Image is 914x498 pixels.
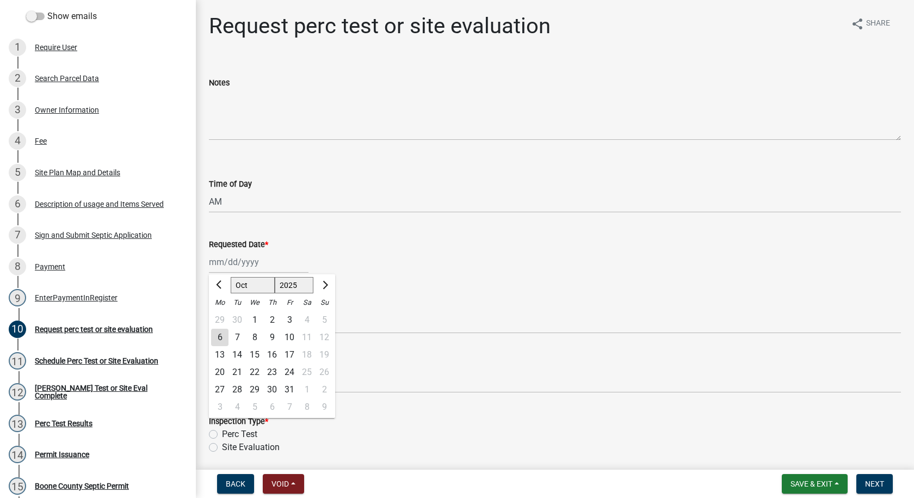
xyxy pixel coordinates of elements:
div: Sign and Submit Septic Application [35,231,152,239]
div: 3 [281,311,298,329]
div: 1 [9,39,26,56]
div: 2 [263,311,281,329]
label: Time of Day [209,181,252,188]
div: 9 [263,329,281,346]
div: Th [263,294,281,311]
div: Site Plan Map and Details [35,169,120,176]
div: Monday, October 13, 2025 [211,346,228,364]
div: Request perc test or site evaluation [35,325,153,333]
input: mm/dd/yyyy [209,251,308,273]
div: Search Parcel Data [35,75,99,82]
div: Owner Information [35,106,99,114]
div: Fr [281,294,298,311]
span: Void [271,479,289,488]
div: Tuesday, October 21, 2025 [228,364,246,381]
button: Save & Exit [782,474,848,494]
div: 8 [246,329,263,346]
div: [PERSON_NAME] Test or Site Eval Complete [35,384,178,399]
span: Save & Exit [791,479,832,488]
button: Void [263,474,304,494]
label: Inspection Type [209,418,268,426]
div: Friday, November 7, 2025 [281,398,298,416]
button: shareShare [842,13,899,34]
span: Back [226,479,245,488]
label: Requested Date [209,241,268,249]
div: 29 [246,381,263,398]
div: 15 [9,477,26,495]
label: Notes [209,79,230,87]
div: 20 [211,364,228,381]
div: 7 [281,398,298,416]
div: Wednesday, November 5, 2025 [246,398,263,416]
div: Tuesday, October 28, 2025 [228,381,246,398]
div: Thursday, October 30, 2025 [263,381,281,398]
div: Friday, October 3, 2025 [281,311,298,329]
div: 7 [228,329,246,346]
div: 16 [263,346,281,364]
div: 5 [9,164,26,181]
div: 27 [211,381,228,398]
label: Site Evaluation [222,441,280,454]
div: 14 [228,346,246,364]
div: Friday, October 31, 2025 [281,381,298,398]
div: 10 [9,321,26,338]
div: Require User [35,44,77,51]
div: 5 [246,398,263,416]
div: 3 [9,101,26,119]
div: 8 [9,258,26,275]
div: 4 [9,132,26,150]
div: 6 [9,195,26,213]
div: 6 [263,398,281,416]
div: 2 [9,70,26,87]
div: 30 [263,381,281,398]
div: Thursday, October 2, 2025 [263,311,281,329]
div: Schedule Perc Test or Site Evaluation [35,357,158,365]
div: 7 [9,226,26,244]
div: Boone County Septic Permit [35,482,129,490]
div: 4 [228,398,246,416]
div: Monday, October 27, 2025 [211,381,228,398]
div: Wednesday, October 8, 2025 [246,329,263,346]
div: Payment [35,263,65,270]
div: 9 [9,289,26,306]
div: Thursday, October 23, 2025 [263,364,281,381]
div: Tu [228,294,246,311]
div: 24 [281,364,298,381]
div: 31 [281,381,298,398]
div: 22 [246,364,263,381]
button: Next month [318,276,331,294]
div: Wednesday, October 1, 2025 [246,311,263,329]
div: Monday, October 6, 2025 [211,329,228,346]
div: Wednesday, October 22, 2025 [246,364,263,381]
div: Mo [211,294,228,311]
div: 15 [246,346,263,364]
div: 29 [211,311,228,329]
div: 14 [9,446,26,463]
button: Back [217,474,254,494]
span: Share [866,17,890,30]
div: 6 [211,329,228,346]
div: Fee [35,137,47,145]
div: EnterPaymentInRegister [35,294,118,302]
div: Tuesday, November 4, 2025 [228,398,246,416]
div: Wednesday, October 15, 2025 [246,346,263,364]
div: We [246,294,263,311]
button: Previous month [213,276,226,294]
div: 10 [281,329,298,346]
label: Show emails [26,10,97,23]
div: 11 [9,352,26,370]
div: Wednesday, October 29, 2025 [246,381,263,398]
div: Perc Test Results [35,420,92,427]
select: Select year [275,277,314,293]
div: 13 [211,346,228,364]
div: Monday, November 3, 2025 [211,398,228,416]
i: share [851,17,864,30]
div: 30 [228,311,246,329]
div: Thursday, November 6, 2025 [263,398,281,416]
div: Tuesday, September 30, 2025 [228,311,246,329]
div: Tuesday, October 7, 2025 [228,329,246,346]
div: Description of usage and Items Served [35,200,164,208]
div: Thursday, October 9, 2025 [263,329,281,346]
div: Monday, October 20, 2025 [211,364,228,381]
div: 3 [211,398,228,416]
